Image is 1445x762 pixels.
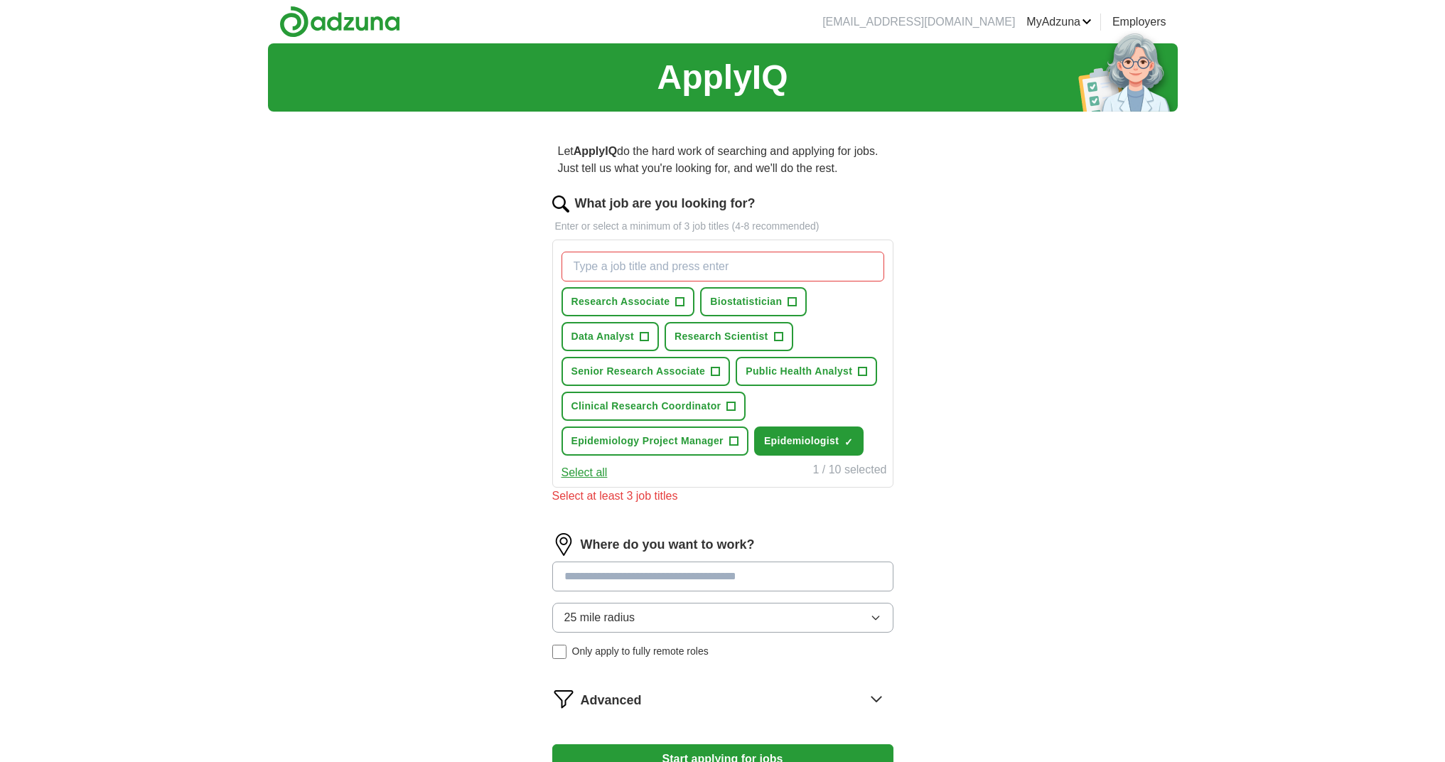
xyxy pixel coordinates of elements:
strong: ApplyIQ [574,145,617,157]
p: Enter or select a minimum of 3 job titles (4-8 recommended) [552,219,893,234]
button: Research Scientist [665,322,793,351]
input: Only apply to fully remote roles [552,645,566,659]
label: Where do you want to work? [581,535,755,554]
span: ✓ [844,436,853,448]
span: Clinical Research Coordinator [571,399,721,414]
input: Type a job title and press enter [562,252,884,281]
img: filter [552,687,575,710]
span: Public Health Analyst [746,364,852,379]
span: Research Scientist [675,329,768,344]
span: Research Associate [571,294,670,309]
div: 1 / 10 selected [812,461,886,481]
span: Epidemiologist [764,434,839,449]
button: Data Analyst [562,322,660,351]
a: MyAdzuna [1026,14,1092,31]
span: Only apply to fully remote roles [572,644,709,659]
h1: ApplyIQ [657,52,788,103]
span: 25 mile radius [564,609,635,626]
button: Biostatistician [700,287,807,316]
button: Select all [562,464,608,481]
label: What job are you looking for? [575,194,756,213]
img: Adzuna logo [279,6,400,38]
span: Advanced [581,691,642,710]
span: Biostatistician [710,294,782,309]
button: Public Health Analyst [736,357,877,386]
img: location.png [552,533,575,556]
img: search.png [552,195,569,213]
button: Clinical Research Coordinator [562,392,746,421]
span: Senior Research Associate [571,364,706,379]
button: Research Associate [562,287,695,316]
button: Epidemiologist✓ [754,426,864,456]
div: Select at least 3 job titles [552,488,893,505]
span: Data Analyst [571,329,635,344]
li: [EMAIL_ADDRESS][DOMAIN_NAME] [822,14,1015,31]
span: Epidemiology Project Manager [571,434,724,449]
button: Epidemiology Project Manager [562,426,748,456]
button: Senior Research Associate [562,357,731,386]
p: Let do the hard work of searching and applying for jobs. Just tell us what you're looking for, an... [552,137,893,183]
a: Employers [1112,14,1166,31]
button: 25 mile radius [552,603,893,633]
